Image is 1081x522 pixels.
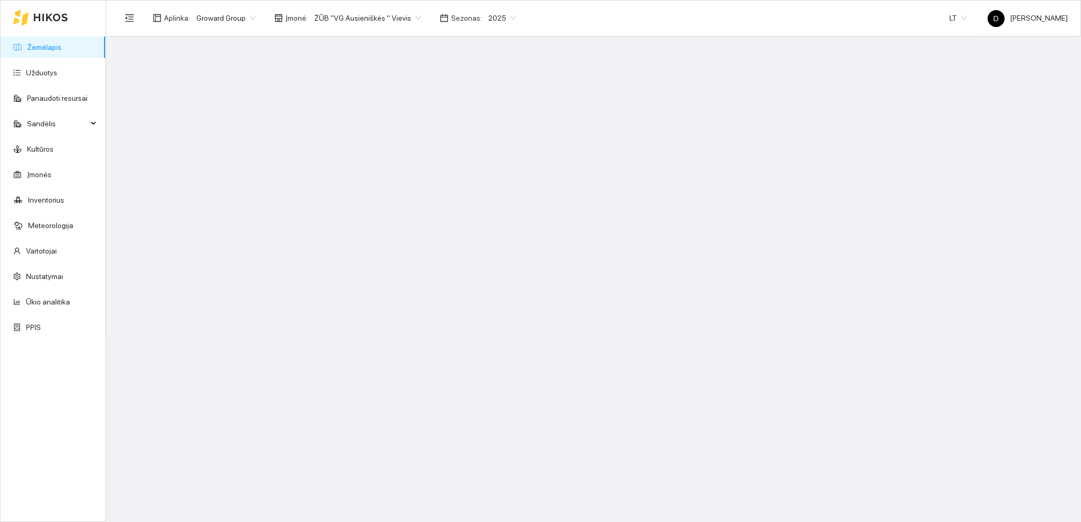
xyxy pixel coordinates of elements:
a: Panaudoti resursai [27,94,88,102]
span: LT [949,10,966,26]
a: Užduotys [26,68,57,77]
span: Įmonė : [286,12,308,24]
span: menu-fold [125,13,134,23]
a: Ūkio analitika [26,298,70,306]
span: layout [153,14,161,22]
a: Meteorologija [28,221,73,230]
span: Groward Group [196,10,255,26]
span: [PERSON_NAME] [988,14,1068,22]
a: Kultūros [27,145,54,153]
a: Vartotojai [26,247,57,255]
a: Nustatymai [26,272,63,281]
span: Sezonas : [451,12,482,24]
span: D [993,10,999,27]
a: Įmonės [27,170,51,179]
a: Žemėlapis [27,43,62,51]
span: calendar [440,14,448,22]
a: PPIS [26,323,41,332]
span: Sandėlis [27,113,88,134]
span: 2025 [488,10,516,26]
a: Inventorius [28,196,64,204]
span: Aplinka : [164,12,190,24]
span: ŽŪB "VG Ausieniškės " Vievis [314,10,421,26]
span: shop [274,14,283,22]
button: menu-fold [119,7,140,29]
